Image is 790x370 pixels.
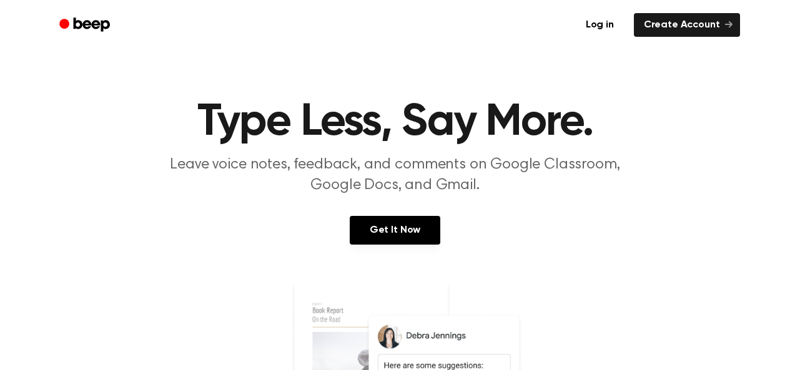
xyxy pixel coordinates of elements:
[634,13,740,37] a: Create Account
[573,11,626,39] a: Log in
[51,13,121,37] a: Beep
[350,216,440,245] a: Get It Now
[156,155,635,196] p: Leave voice notes, feedback, and comments on Google Classroom, Google Docs, and Gmail.
[76,100,715,145] h1: Type Less, Say More.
